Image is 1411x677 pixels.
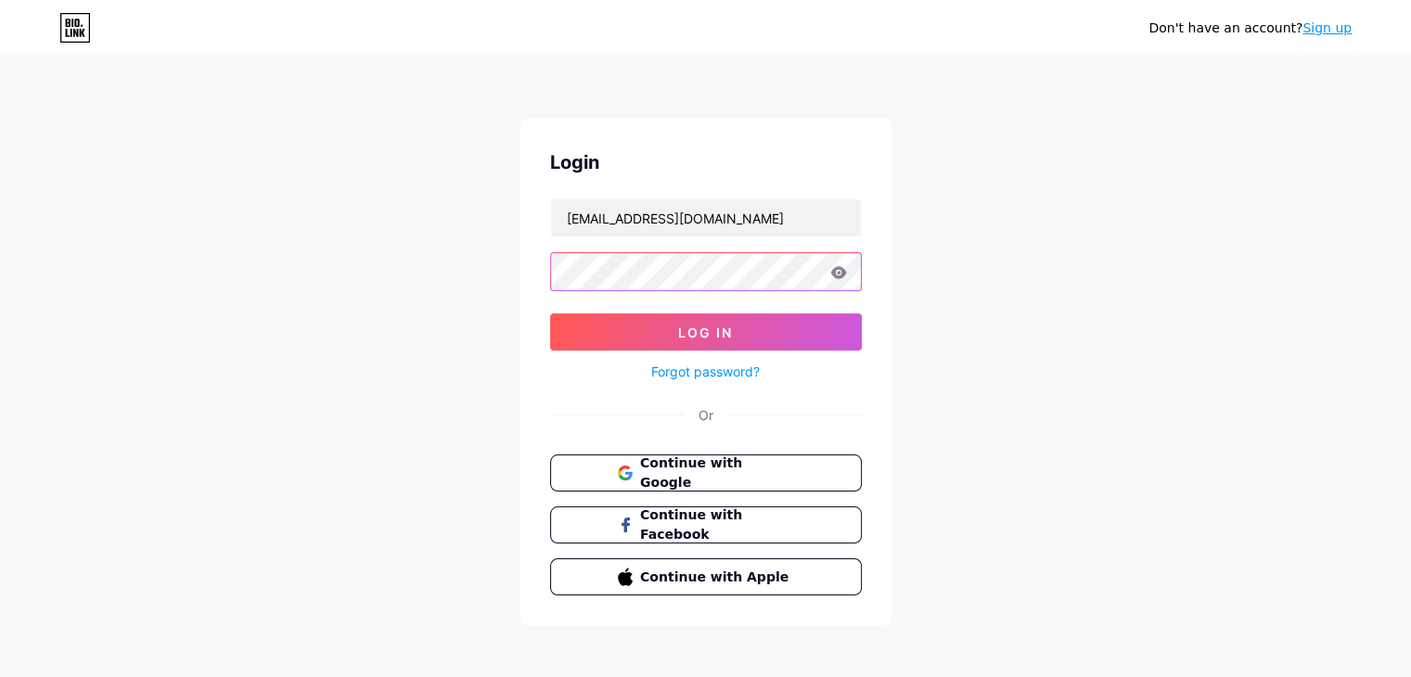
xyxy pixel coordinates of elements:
[651,362,760,381] a: Forgot password?
[551,199,861,236] input: Username
[640,568,793,587] span: Continue with Apple
[550,558,862,595] button: Continue with Apple
[640,505,793,544] span: Continue with Facebook
[550,148,862,176] div: Login
[699,405,713,425] div: Or
[1148,19,1352,38] div: Don't have an account?
[640,453,793,492] span: Continue with Google
[550,506,862,543] button: Continue with Facebook
[550,313,862,351] button: Log In
[678,325,733,340] span: Log In
[550,454,862,492] button: Continue with Google
[1302,20,1352,35] a: Sign up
